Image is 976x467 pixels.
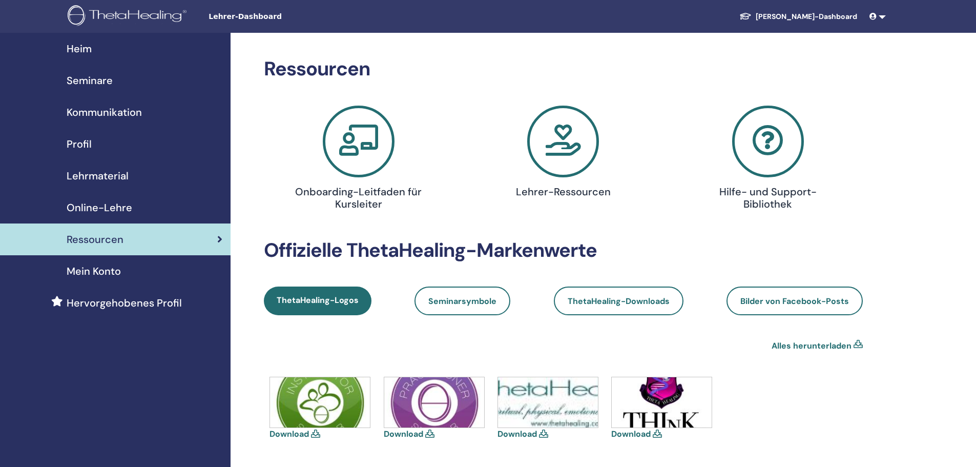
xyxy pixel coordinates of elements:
a: [PERSON_NAME]-Dashboard [731,7,865,26]
a: Hilfe- und Support-Bibliothek [672,106,864,214]
img: graduation-cap-white.svg [739,12,752,21]
a: Download [497,429,537,439]
a: Seminarsymbole [414,287,510,315]
a: ThetaHealing-Logos [264,287,371,315]
h4: Hilfe- und Support-Bibliothek [701,186,836,210]
h4: Onboarding-Leitfaden für Kursleiter [291,186,426,210]
a: ThetaHealing-Downloads [554,287,683,315]
img: thetahealing-logo-a-copy.jpg [498,377,598,428]
h2: Ressourcen [264,57,863,81]
a: Download [611,429,651,439]
span: Mein Konto [67,263,121,279]
img: icons-instructor.jpg [270,377,370,428]
span: Lehrer-Dashboard [209,11,362,22]
span: ThetaHealing-Downloads [568,296,670,307]
img: think-shield.jpg [612,377,712,428]
span: Ressourcen [67,232,123,247]
span: ThetaHealing-Logos [277,295,359,306]
img: icons-practitioner.jpg [384,377,484,428]
h4: Lehrer-Ressourcen [496,186,631,198]
h2: Offizielle ThetaHealing-Markenwerte [264,239,863,262]
a: Onboarding-Leitfaden für Kursleiter [262,106,455,214]
a: Lehrer-Ressourcen [467,106,660,202]
span: Bilder von Facebook-Posts [740,296,849,307]
a: Download [269,429,309,439]
span: Online-Lehre [67,200,132,215]
span: Profil [67,136,92,152]
span: Seminare [67,73,113,88]
span: Hervorgehobenes Profil [67,295,182,311]
span: Lehrmaterial [67,168,129,184]
span: Seminarsymbole [428,296,496,307]
span: Kommunikation [67,105,142,120]
img: logo.png [68,5,190,28]
a: Bilder von Facebook-Posts [726,287,863,315]
span: Heim [67,41,92,56]
a: Download [384,429,423,439]
a: Alles herunterladen [772,340,852,352]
